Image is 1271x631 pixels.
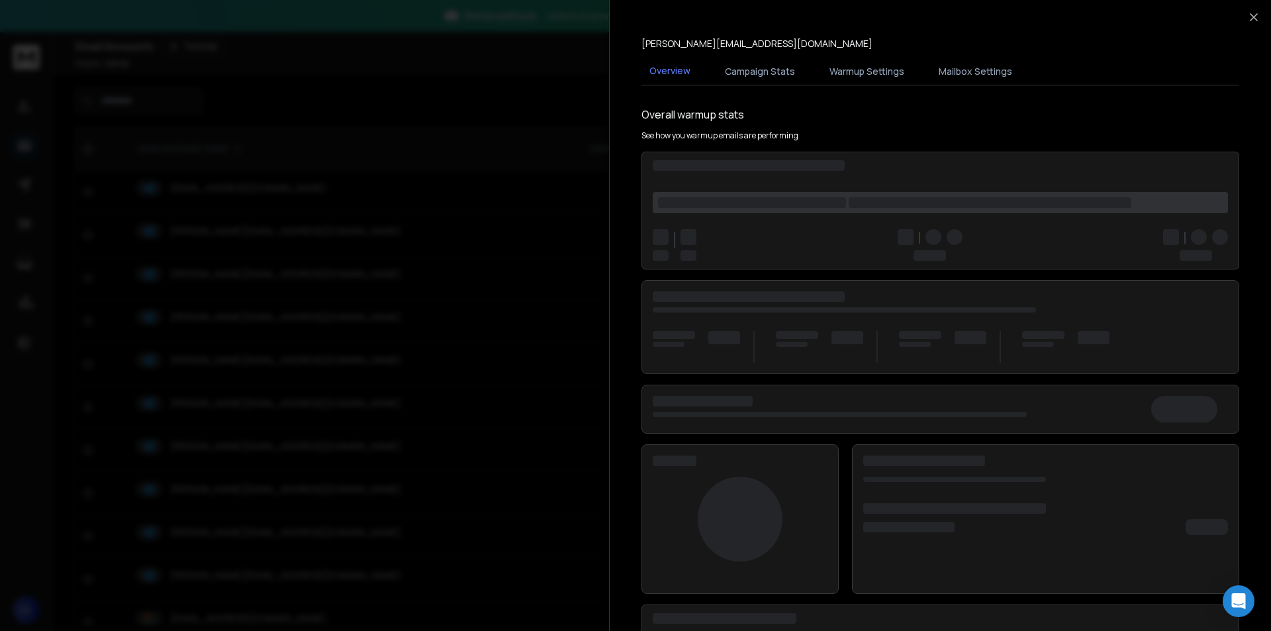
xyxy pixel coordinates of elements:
button: Mailbox Settings [931,57,1020,86]
p: [PERSON_NAME][EMAIL_ADDRESS][DOMAIN_NAME] [641,37,872,50]
button: Overview [641,56,698,87]
h1: Overall warmup stats [641,107,744,122]
button: Warmup Settings [822,57,912,86]
p: See how you warmup emails are performing [641,130,798,141]
div: Open Intercom Messenger [1223,585,1254,617]
button: Campaign Stats [717,57,803,86]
